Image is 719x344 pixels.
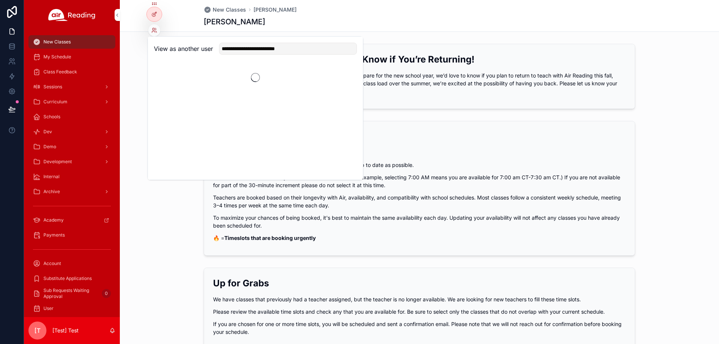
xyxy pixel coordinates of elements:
[213,295,626,303] p: We have classes that previously had a teacher assigned, but the teacher is no longer available. W...
[224,235,316,241] strong: Timeslots that are booking urgently
[28,110,115,124] a: Schools
[43,129,52,135] span: Dev
[28,272,115,285] a: Substitute Applications
[43,261,61,267] span: Account
[254,6,297,13] a: [PERSON_NAME]
[43,114,60,120] span: Schools
[24,30,120,317] div: scrollable content
[28,170,115,183] a: Internal
[213,234,626,242] p: 🔥 =
[28,95,115,109] a: Curriculum
[213,194,626,209] p: Teachers are booked based on their longevity with Air, availability, and compatibility with schoo...
[43,99,67,105] span: Curriculum
[213,71,626,95] p: We hope you had a restful and refreshing summer! As we prepare for the new school year, we’d love...
[28,125,115,138] a: Dev
[213,214,626,229] p: To maximize your chances of being booked, it's best to maintain the same availability each day. U...
[28,80,115,94] a: Sessions
[43,84,62,90] span: Sessions
[28,35,115,49] a: New Classes
[102,289,111,298] div: 0
[43,189,60,195] span: Archive
[28,155,115,168] a: Development
[28,65,115,79] a: Class Feedback
[43,232,65,238] span: Payments
[43,144,56,150] span: Demo
[28,213,115,227] a: Academy
[213,130,626,143] h2: 2025 Current Availability
[52,327,79,334] p: [Test] Test
[213,173,626,189] p: Indicate the 30-minute slots you are available to teach. (For example, selecting 7:00 AM means yo...
[43,275,92,281] span: Substitute Applications
[43,159,72,165] span: Development
[213,53,626,66] h2: Fall 2025 Teaching Plans – Let Us Know if You’re Returning!
[213,277,626,289] h2: Up for Grabs
[204,6,246,13] a: New Classes
[213,308,626,316] p: Please review the available time slots and check any that you are available for. Be sure to selec...
[213,161,626,169] p: We are still booking classes. Please keep your schedule as up to date as possible.
[28,287,115,300] a: Sub Requests Waiting Approval0
[43,287,99,299] span: Sub Requests Waiting Approval
[48,9,95,21] img: App logo
[43,39,71,45] span: New Classes
[28,302,115,315] a: User
[28,228,115,242] a: Payments
[28,185,115,198] a: Archive
[43,69,77,75] span: Class Feedback
[43,54,71,60] span: My Schedule
[28,140,115,153] a: Demo
[204,16,265,27] h1: [PERSON_NAME]
[43,305,54,311] span: User
[213,149,626,156] p: Hello Teachers!
[213,6,246,13] span: New Classes
[43,217,64,223] span: Academy
[28,257,115,270] a: Account
[43,174,60,180] span: Internal
[34,326,40,335] span: [T
[213,320,626,336] p: If you are chosen for one or more time slots, you will be scheduled and sent a confirmation email...
[28,50,115,64] a: My Schedule
[154,44,213,53] h2: View as another user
